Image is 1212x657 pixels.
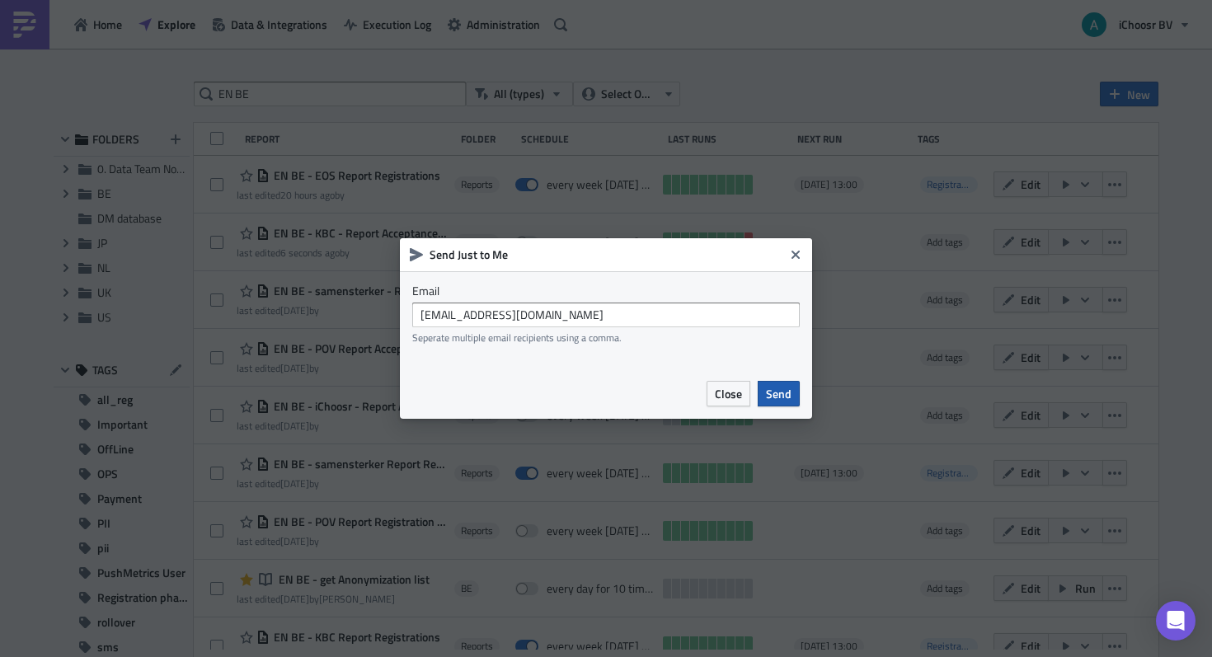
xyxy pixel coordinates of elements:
button: Close [707,381,750,406]
div: Seperate multiple email recipients using a comma. [412,331,800,344]
span: Close [715,385,742,402]
button: Send [758,381,800,406]
button: Close [783,242,808,267]
label: Email [412,284,800,298]
span: Send [766,385,792,402]
h6: Send Just to Me [430,247,784,262]
div: Open Intercom Messenger [1156,601,1196,641]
